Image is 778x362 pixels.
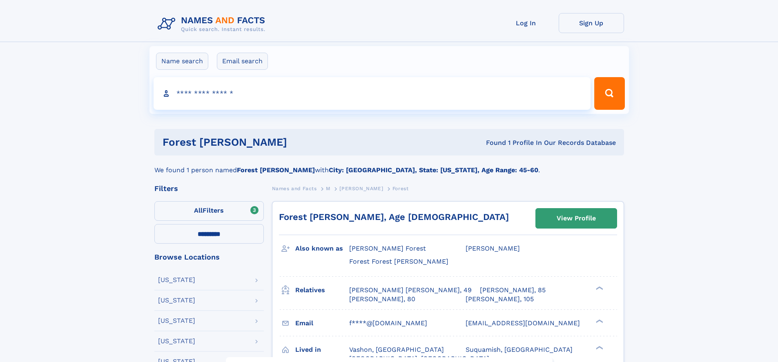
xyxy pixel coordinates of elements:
div: We found 1 person named with . [154,155,624,175]
a: Log In [493,13,559,33]
span: All [194,207,203,214]
a: [PERSON_NAME] [339,183,383,193]
a: [PERSON_NAME] [PERSON_NAME], 49 [349,286,472,295]
span: [PERSON_NAME] Forest [349,244,426,252]
label: Email search [217,53,268,70]
a: Names and Facts [272,183,317,193]
a: [PERSON_NAME], 80 [349,295,415,304]
div: Browse Locations [154,253,264,261]
a: View Profile [536,209,617,228]
div: Found 1 Profile In Our Records Database [386,138,616,147]
div: [US_STATE] [158,297,195,304]
div: [US_STATE] [158,277,195,283]
label: Filters [154,201,264,221]
h1: Forest [PERSON_NAME] [163,137,387,147]
h3: Also known as [295,242,349,255]
a: Forest [PERSON_NAME], Age [DEMOGRAPHIC_DATA] [279,212,509,222]
div: ❯ [594,285,604,291]
div: [US_STATE] [158,338,195,344]
span: Forest [392,186,409,191]
h3: Email [295,316,349,330]
span: Suquamish, [GEOGRAPHIC_DATA] [466,346,573,353]
h3: Relatives [295,283,349,297]
span: [PERSON_NAME] [466,244,520,252]
span: Vashon, [GEOGRAPHIC_DATA] [349,346,444,353]
img: Logo Names and Facts [154,13,272,35]
span: Forest Forest [PERSON_NAME] [349,258,448,265]
div: ❯ [594,345,604,350]
div: ❯ [594,318,604,324]
button: Search Button [594,77,624,110]
b: Forest [PERSON_NAME] [237,166,315,174]
a: [PERSON_NAME], 105 [466,295,534,304]
div: [US_STATE] [158,318,195,324]
a: Sign Up [559,13,624,33]
a: [PERSON_NAME], 85 [480,286,546,295]
b: City: [GEOGRAPHIC_DATA], State: [US_STATE], Age Range: 45-60 [329,166,538,174]
div: Filters [154,185,264,192]
span: [PERSON_NAME] [339,186,383,191]
span: M [326,186,330,191]
h3: Lived in [295,343,349,357]
a: M [326,183,330,193]
input: search input [154,77,591,110]
span: [EMAIL_ADDRESS][DOMAIN_NAME] [466,319,580,327]
div: View Profile [557,209,596,228]
label: Name search [156,53,208,70]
